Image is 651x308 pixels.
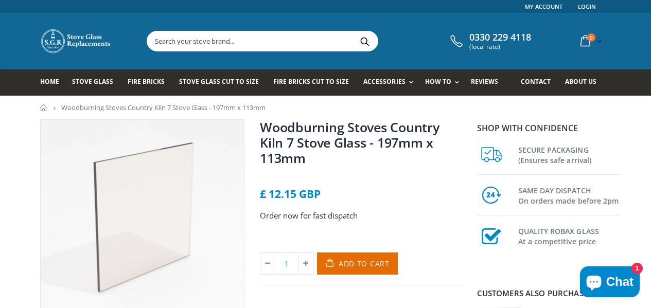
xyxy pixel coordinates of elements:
[565,69,604,96] a: About us
[425,69,464,96] a: How To
[469,32,531,43] span: 0330 229 4118
[128,69,172,96] a: Fire Bricks
[273,77,349,86] span: Fire Bricks Cut To Size
[40,69,67,96] a: Home
[40,28,112,54] img: Stove Glass Replacement
[317,252,398,275] button: Add to Cart
[587,33,595,42] span: 0
[469,43,531,50] span: (local rate)
[339,259,390,268] span: Add to Cart
[363,69,418,96] a: Accessories
[521,69,558,96] a: Contact
[179,69,267,96] a: Stove Glass Cut To Size
[521,77,551,86] span: Contact
[260,118,439,167] a: Woodburning Stoves Country Kiln 7 Stove Glass - 197mm x 113mm
[260,187,321,201] span: £ 12.15 GBP
[260,210,465,222] p: Order now for fast dispatch
[72,69,121,96] a: Stove Glass
[518,184,619,206] h3: SAME DAY DISPATCH On orders made before 2pm
[425,77,451,86] span: How To
[128,77,165,86] span: Fire Bricks
[576,31,604,51] a: 0
[477,289,619,297] div: Customers also purchased...
[477,122,619,134] p: Shop with confidence
[273,69,357,96] a: Fire Bricks Cut To Size
[72,77,113,86] span: Stove Glass
[147,31,493,51] input: Search your stove brand...
[518,224,619,247] h3: QUALITY ROBAX GLASS At a competitive price
[61,103,266,112] span: Woodburning Stoves Country Kiln 7 Stove Glass - 197mm x 113mm
[179,77,259,86] span: Stove Glass Cut To Size
[471,77,498,86] span: Reviews
[471,69,506,96] a: Reviews
[40,77,59,86] span: Home
[577,266,643,300] inbox-online-store-chat: Shopify online store chat
[354,31,377,51] button: Search
[40,104,48,111] a: Home
[565,77,596,86] span: About us
[518,143,619,166] h3: SECURE PACKAGING (Ensures safe arrival)
[363,77,405,86] span: Accessories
